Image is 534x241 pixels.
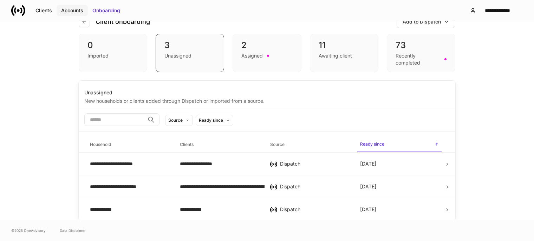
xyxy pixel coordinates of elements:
div: New households or clients added through Dispatch or imported from a source. [84,96,450,105]
div: Dispatch [280,160,349,167]
span: Source [267,138,352,152]
div: 11Awaiting client [310,34,378,72]
h6: Household [90,141,111,148]
div: 3 [164,40,215,51]
div: Imported [87,52,109,59]
div: Clients [35,7,52,14]
div: Dispatch [280,206,349,213]
div: 0 [87,40,138,51]
a: Data Disclaimer [60,228,86,233]
div: Recently completed [396,52,440,66]
button: Clients [31,5,57,16]
div: Awaiting client [319,52,352,59]
h6: Source [270,141,285,148]
span: Clients [177,138,261,152]
button: Ready since [196,115,233,126]
h4: Client onboarding [96,18,150,26]
div: Ready since [199,117,223,123]
div: 0Imported [79,34,147,72]
div: 2 [241,40,292,51]
div: 3Unassigned [156,34,224,72]
div: 73Recently completed [387,34,455,72]
div: 73 [396,40,447,51]
p: [DATE] [360,206,376,213]
p: [DATE] [360,160,376,167]
div: 2Assigned [233,34,301,72]
div: 11 [319,40,370,51]
h6: Ready since [360,141,384,147]
div: Unassigned [84,89,450,96]
div: Onboarding [92,7,120,14]
div: Add to Dispatch [403,18,441,25]
span: Household [87,138,171,152]
div: Assigned [241,52,263,59]
div: Dispatch [280,183,349,190]
p: [DATE] [360,183,376,190]
span: Ready since [357,137,442,152]
button: Accounts [57,5,88,16]
button: Source [165,115,193,126]
h6: Clients [180,141,194,148]
div: Unassigned [164,52,191,59]
button: Onboarding [88,5,125,16]
div: Source [168,117,183,123]
div: Accounts [61,7,83,14]
span: © 2025 OneAdvisory [11,228,46,233]
button: Add to Dispatch [397,15,455,28]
